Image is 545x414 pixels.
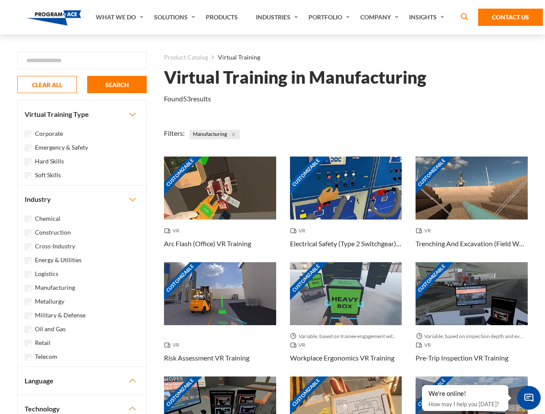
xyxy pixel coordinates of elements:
h1: Virtual Training in Manufacturing [164,70,426,85]
h3: Risk Assessment VR Training [164,353,249,363]
label: Corporate [35,129,63,138]
input: Hard Skills [25,158,32,165]
input: Soft Skills [25,172,32,179]
span: Variable, based on inspection depth and event interaction. [416,332,528,341]
h3: Pre-Trip Inspection VR Training [416,353,508,363]
label: Construction [35,228,71,237]
input: Emergency & Safety [25,144,32,151]
li: Virtual Training [208,52,260,63]
label: Energy & Utilities [35,255,82,265]
nav: breadcrumb [164,52,528,63]
span: Variable, based on trainee engagement with exercises. [290,332,402,341]
em: 53 [183,94,191,103]
span: Filters: [164,129,185,137]
p: Found results [164,94,211,104]
label: Chemical [35,214,60,223]
input: Construction [25,229,32,236]
a: Customizable Thumbnail - Risk Assessment VR Training VR Risk Assessment VR Training [164,262,276,376]
h3: Workplace Ergonomics VR Training [290,353,394,363]
h3: Electrical Safety (Type 2 Switchgear) VR Training [290,238,402,249]
span: VR [416,226,435,235]
button: Close [229,130,238,139]
input: Telecom [25,354,32,361]
h3: Trenching And Excavation (Field Work) VR Training [416,238,528,249]
input: Metallurgy [25,298,32,305]
a: Contact Us [478,9,543,26]
div: We're online! [428,389,502,398]
button: CLEAR ALL [17,76,77,93]
label: Metallurgy [35,297,64,306]
label: Manufacturing [35,283,75,292]
label: Military & Defense [35,310,85,320]
label: Hard Skills [35,157,64,166]
img: Program-Ace [27,10,82,25]
label: Emergency & Safety [35,143,88,152]
span: VR [290,341,309,349]
input: Corporate [25,131,32,138]
a: Product Catalog [164,52,208,63]
label: Retail [35,338,50,348]
a: Customizable Thumbnail - Workplace Ergonomics VR Training Variable, based on trainee engagement w... [290,262,402,376]
p: How may I help you [DATE]? [428,399,502,409]
h3: Arc Flash (Office) VR Training [164,238,251,249]
button: Virtual Training Type [18,100,146,128]
input: Oil and Gas [25,326,32,333]
a: Customizable Thumbnail - Electrical Safety (Type 2 Switchgear) VR Training VR Electrical Safety (... [290,157,402,262]
span: VR [416,341,435,349]
button: Industry [18,185,146,213]
span: Chat Widget [517,386,541,410]
span: VR [164,341,183,349]
input: Logistics [25,271,32,278]
input: Energy & Utilities [25,257,32,264]
a: Customizable Thumbnail - Trenching And Excavation (Field Work) VR Training VR Trenching And Excav... [416,157,528,262]
input: Retail [25,340,32,347]
a: Customizable Thumbnail - Pre-Trip Inspection VR Training Variable, based on inspection depth and ... [416,262,528,376]
label: Telecom [35,352,57,361]
span: VR [290,226,309,235]
input: Military & Defense [25,312,32,319]
label: Logistics [35,269,58,279]
label: Cross-Industry [35,241,75,251]
input: Cross-Industry [25,243,32,250]
button: Language [18,367,146,395]
a: Customizable Thumbnail - Arc Flash (Office) VR Training VR Arc Flash (Office) VR Training [164,157,276,262]
span: VR [164,226,183,235]
label: Oil and Gas [35,324,66,334]
span: Manufacturing [189,130,240,139]
label: Soft Skills [35,170,61,180]
input: Manufacturing [25,285,32,292]
input: Chemical [25,216,32,223]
